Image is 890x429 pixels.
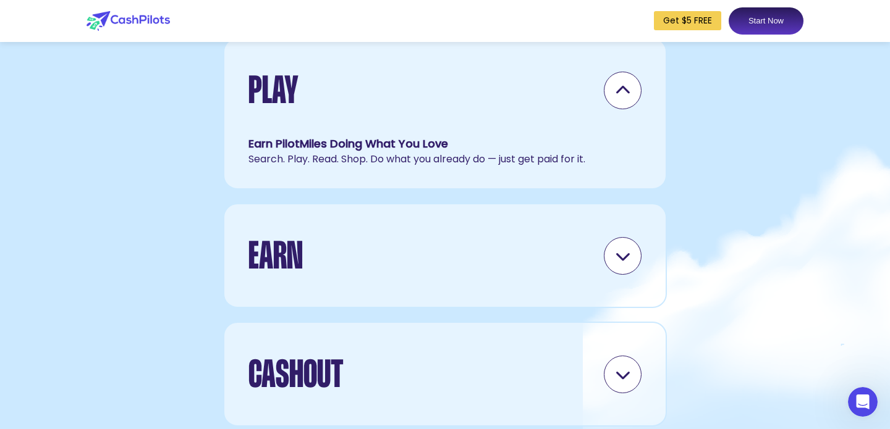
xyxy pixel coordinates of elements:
[654,11,721,30] a: Get $5 FREE
[248,60,299,120] div: Play
[848,387,878,417] iframe: Intercom live chat
[248,135,642,152] div: Earn PilotMiles Doing What You Love
[248,226,303,285] div: Earn
[87,11,170,31] img: logo
[248,344,344,404] div: Cashout
[248,152,642,167] div: Search. Play. Read. Shop. Do what you already do — just get paid for it.
[729,7,803,35] a: Start Now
